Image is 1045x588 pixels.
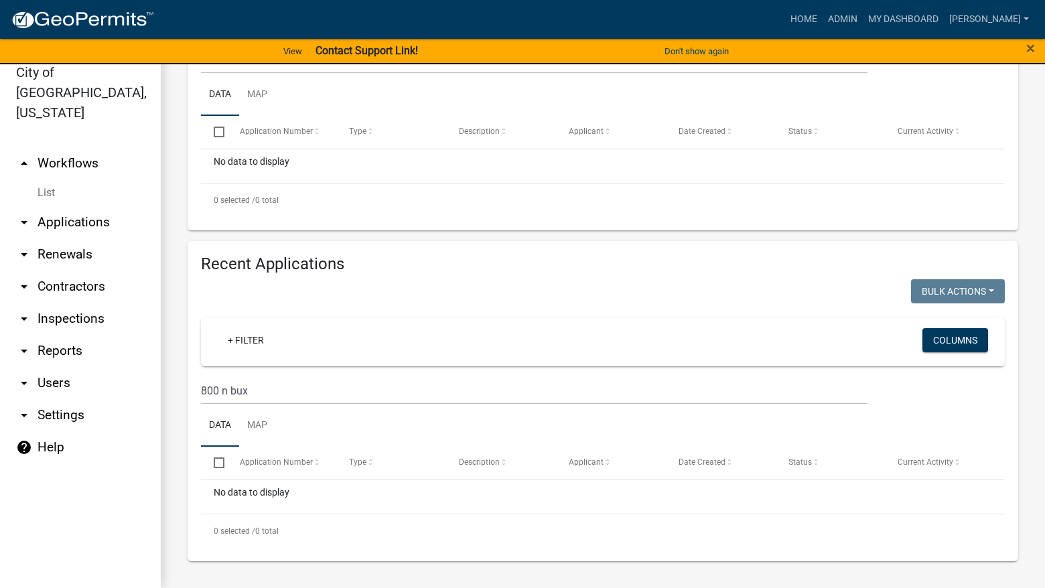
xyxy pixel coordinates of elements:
i: arrow_drop_up [16,155,32,171]
datatable-header-cell: Select [201,116,226,148]
span: Status [788,127,812,136]
span: Type [349,457,366,467]
datatable-header-cell: Current Activity [885,116,995,148]
a: [PERSON_NAME] [944,7,1034,32]
datatable-header-cell: Description [446,116,556,148]
div: No data to display [201,149,1005,183]
a: Data [201,74,239,117]
i: help [16,439,32,455]
a: Admin [823,7,863,32]
i: arrow_drop_down [16,375,32,391]
button: Close [1026,40,1035,56]
i: arrow_drop_down [16,311,32,327]
datatable-header-cell: Applicant [556,447,666,479]
i: arrow_drop_down [16,246,32,263]
a: View [278,40,307,62]
button: Bulk Actions [911,279,1005,303]
datatable-header-cell: Date Created [666,116,776,148]
span: Applicant [569,127,604,136]
span: Date Created [679,127,725,136]
span: Current Activity [898,457,953,467]
i: arrow_drop_down [16,214,32,230]
span: Applicant [569,457,604,467]
datatable-header-cell: Current Activity [885,447,995,479]
input: Search for applications [201,377,867,405]
span: Application Number [240,127,313,136]
div: 0 total [201,183,1005,217]
a: My Dashboard [863,7,944,32]
datatable-header-cell: Select [201,447,226,479]
a: + Filter [217,328,275,352]
div: No data to display [201,480,1005,514]
span: Status [788,457,812,467]
datatable-header-cell: Application Number [226,116,336,148]
span: Type [349,127,366,136]
a: Map [239,74,275,117]
datatable-header-cell: Status [775,116,885,148]
span: 0 selected / [214,526,255,536]
i: arrow_drop_down [16,407,32,423]
a: Home [785,7,823,32]
button: Columns [922,328,988,352]
i: arrow_drop_down [16,343,32,359]
span: Application Number [240,457,313,467]
span: × [1026,39,1035,58]
span: Current Activity [898,127,953,136]
h4: Recent Applications [201,254,1005,274]
datatable-header-cell: Type [336,447,446,479]
button: Don't show again [659,40,734,62]
datatable-header-cell: Date Created [666,447,776,479]
a: Data [201,405,239,447]
datatable-header-cell: Status [775,447,885,479]
datatable-header-cell: Type [336,116,446,148]
i: arrow_drop_down [16,279,32,295]
span: Date Created [679,457,725,467]
span: Description [459,127,500,136]
strong: Contact Support Link! [316,44,418,57]
span: 0 selected / [214,196,255,205]
datatable-header-cell: Application Number [226,447,336,479]
datatable-header-cell: Description [446,447,556,479]
div: 0 total [201,514,1005,548]
a: Map [239,405,275,447]
datatable-header-cell: Applicant [556,116,666,148]
span: Description [459,457,500,467]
